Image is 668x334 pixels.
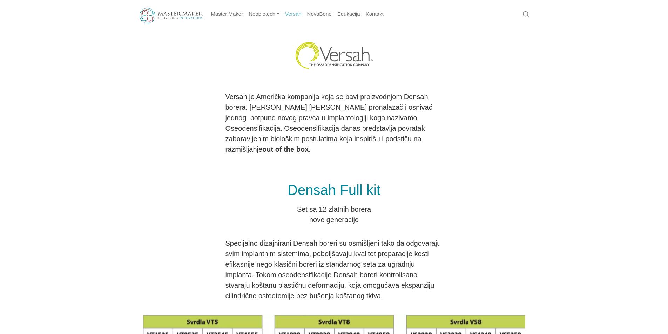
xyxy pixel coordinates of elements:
a: NovaBone [304,7,335,21]
img: Master Maker [140,8,203,23]
p: Versah je Američka kompanija koja se bavi proizvodnjom Densah borera. [PERSON_NAME] [PERSON_NAME]... [225,91,443,155]
strong: out of the box [262,145,309,153]
a: Versah [282,7,304,21]
a: Master Maker [208,7,246,21]
p: Set sa 12 zlatnih borera nove generacije [225,204,443,225]
a: Edukacija [335,7,363,21]
a: Kontakt [363,7,386,21]
h1: Densah Full kit [143,183,525,197]
a: Neobiotech [246,7,282,21]
p: Specijalno dizajnirani Densah boreri su osmišljeni tako da odgovaraju svim implantnim sistemima, ... [225,238,443,301]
